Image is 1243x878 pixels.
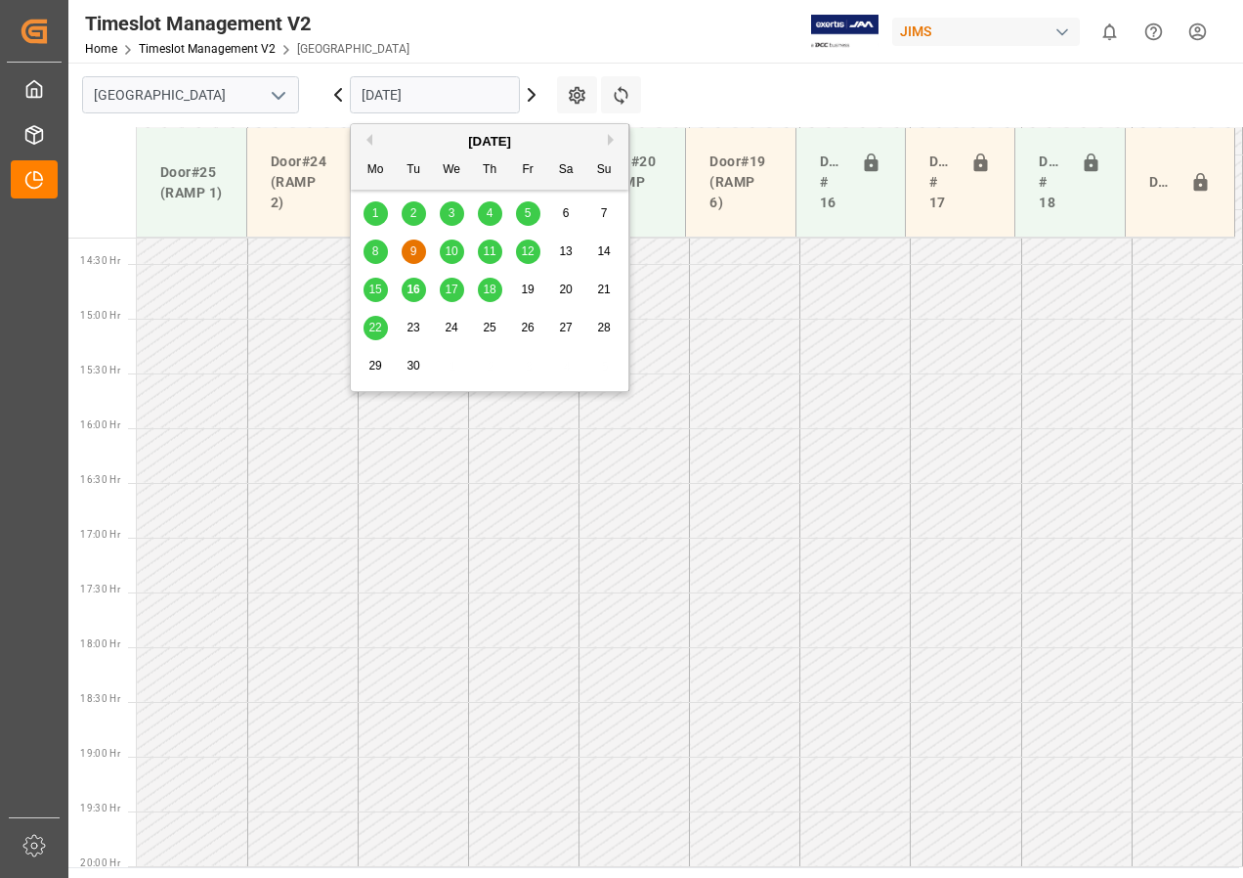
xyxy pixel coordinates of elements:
div: JIMS [892,18,1080,46]
span: 29 [368,359,381,373]
div: Choose Wednesday, September 3rd, 2025 [440,201,464,226]
div: Choose Saturday, September 13th, 2025 [554,240,579,264]
div: Choose Friday, September 12th, 2025 [516,240,540,264]
span: 3 [449,206,455,220]
span: 15 [368,283,381,296]
div: Door#24 (RAMP 2) [263,144,340,221]
div: Choose Saturday, September 27th, 2025 [554,316,579,340]
span: 24 [445,321,457,334]
span: 8 [372,244,379,258]
span: 17:00 Hr [80,529,120,540]
div: Choose Monday, September 29th, 2025 [364,354,388,378]
span: 18:00 Hr [80,638,120,649]
span: 9 [410,244,417,258]
button: open menu [263,80,292,110]
div: Choose Thursday, September 4th, 2025 [478,201,502,226]
div: Choose Tuesday, September 9th, 2025 [402,240,426,264]
span: 11 [483,244,495,258]
span: 21 [597,283,610,296]
span: 25 [483,321,495,334]
div: Choose Monday, September 15th, 2025 [364,278,388,302]
span: 18:30 Hr [80,693,120,704]
div: Door#20 (RAMP 5) [592,144,669,221]
span: 7 [601,206,608,220]
div: Choose Wednesday, September 10th, 2025 [440,240,464,264]
div: Choose Thursday, September 18th, 2025 [478,278,502,302]
input: Type to search/select [82,76,299,113]
div: Choose Saturday, September 20th, 2025 [554,278,579,302]
span: 27 [559,321,572,334]
span: 15:30 Hr [80,365,120,375]
div: Sa [554,158,579,183]
div: [DATE] [351,132,628,152]
span: 12 [521,244,534,258]
button: JIMS [892,13,1088,50]
div: Choose Tuesday, September 23rd, 2025 [402,316,426,340]
img: Exertis%20JAM%20-%20Email%20Logo.jpg_1722504956.jpg [811,15,879,49]
div: Tu [402,158,426,183]
div: Choose Wednesday, September 24th, 2025 [440,316,464,340]
div: Choose Thursday, September 25th, 2025 [478,316,502,340]
span: 22 [368,321,381,334]
div: Choose Tuesday, September 2nd, 2025 [402,201,426,226]
span: 20:00 Hr [80,857,120,868]
span: 18 [483,283,495,296]
div: Doors # 17 [922,144,963,221]
span: 6 [563,206,570,220]
div: Doors # 18 [1031,144,1072,221]
div: Mo [364,158,388,183]
div: Door#23 [1141,164,1182,201]
div: Th [478,158,502,183]
span: 1 [372,206,379,220]
a: Timeslot Management V2 [139,42,276,56]
div: Door#25 (RAMP 1) [152,154,231,211]
span: 4 [487,206,493,220]
div: Choose Saturday, September 6th, 2025 [554,201,579,226]
span: 20 [559,283,572,296]
span: 13 [559,244,572,258]
button: Help Center [1132,10,1176,54]
span: 30 [407,359,419,373]
div: Door#19 (RAMP 6) [702,144,779,221]
div: Su [592,158,617,183]
span: 14:30 Hr [80,255,120,266]
div: Choose Sunday, September 21st, 2025 [592,278,617,302]
div: Choose Monday, September 22nd, 2025 [364,316,388,340]
div: Choose Friday, September 26th, 2025 [516,316,540,340]
button: Previous Month [361,134,372,146]
div: Choose Monday, September 1st, 2025 [364,201,388,226]
div: Choose Tuesday, September 16th, 2025 [402,278,426,302]
div: Choose Friday, September 19th, 2025 [516,278,540,302]
a: Home [85,42,117,56]
span: 26 [521,321,534,334]
span: 17:30 Hr [80,584,120,594]
button: Next Month [608,134,620,146]
span: 17 [445,283,457,296]
div: Choose Monday, September 8th, 2025 [364,240,388,264]
div: Choose Sunday, September 7th, 2025 [592,201,617,226]
span: 15:00 Hr [80,310,120,321]
div: We [440,158,464,183]
div: Choose Tuesday, September 30th, 2025 [402,354,426,378]
span: 19 [521,283,534,296]
span: 23 [407,321,419,334]
span: 28 [597,321,610,334]
span: 16:00 Hr [80,419,120,430]
div: Choose Wednesday, September 17th, 2025 [440,278,464,302]
span: 19:30 Hr [80,803,120,813]
span: 5 [525,206,532,220]
div: Doors # 16 [812,144,853,221]
span: 16 [407,283,419,296]
span: 16:30 Hr [80,474,120,485]
div: month 2025-09 [357,195,623,385]
span: 19:00 Hr [80,748,120,759]
span: 10 [445,244,457,258]
div: Choose Sunday, September 14th, 2025 [592,240,617,264]
div: Choose Thursday, September 11th, 2025 [478,240,502,264]
span: 14 [597,244,610,258]
div: Fr [516,158,540,183]
div: Timeslot Management V2 [85,9,409,38]
input: DD-MM-YYYY [350,76,520,113]
div: Choose Friday, September 5th, 2025 [516,201,540,226]
button: show 0 new notifications [1088,10,1132,54]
